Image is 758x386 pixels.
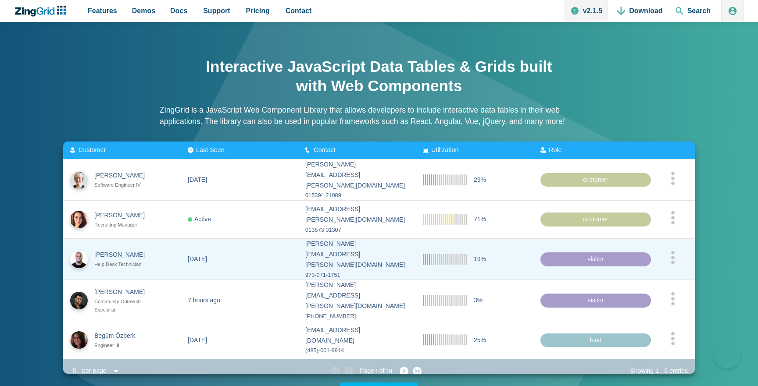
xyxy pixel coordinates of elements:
span: Contact [314,146,336,153]
div: [DATE] [188,335,207,345]
div: 013873 01307 [305,225,409,235]
span: Features [88,5,117,17]
iframe: Help Scout Beacon - Open [714,342,740,368]
span: 25% [474,335,486,345]
div: [PHONE_NUMBER] [305,311,409,321]
zg-text: 1 [375,369,379,374]
div: Recruiting Manager [94,220,153,229]
span: Page [360,366,374,376]
span: Contact [286,5,312,17]
div: [PERSON_NAME][EMAIL_ADDRESS][PERSON_NAME][DOMAIN_NAME] [305,280,409,311]
div: Showing - entries [630,366,688,376]
span: 29% [474,174,486,185]
zg-text: 5 [662,367,669,374]
zg-button: prevpage [344,367,358,375]
div: 5 [70,365,79,377]
span: 71% [474,214,486,225]
div: [PERSON_NAME][EMAIL_ADDRESS][PERSON_NAME][DOMAIN_NAME] [305,239,409,270]
span: Last Seen [196,146,225,153]
span: Pricing [246,5,270,17]
div: visitor [540,294,651,308]
div: (485)-001-9914 [305,346,409,355]
div: 7 hours ago [188,295,220,306]
div: [PERSON_NAME] [94,210,153,221]
div: customer [540,212,651,227]
div: Begüm Özberk [94,331,153,341]
div: [PERSON_NAME][EMAIL_ADDRESS][PERSON_NAME][DOMAIN_NAME] [305,159,409,191]
span: of [379,366,385,376]
div: [PERSON_NAME] [94,287,153,297]
div: Active [188,214,211,225]
h1: Interactive JavaScript Data Tables & Grids built with Web Components [204,57,554,96]
zg-text: 1 [654,367,661,374]
div: customer [540,173,651,187]
p: ZingGrid is a JavaScript Web Component Library that allows developers to include interactive data... [160,104,598,127]
zg-button: nextpage [395,367,408,375]
div: [EMAIL_ADDRESS][DOMAIN_NAME] [305,325,409,346]
div: Software Engineer IV [94,181,153,189]
span: Role [549,146,562,153]
div: 973-071-1751 [305,270,409,280]
span: Support [203,5,230,17]
div: [PERSON_NAME] [94,250,153,260]
div: [PERSON_NAME] [94,170,153,181]
zg-text: 19 [386,369,393,374]
div: visitor [540,252,651,266]
zg-button: lastpage [413,367,422,375]
span: Docs [170,5,187,17]
div: lead [540,333,651,347]
span: Customer [79,146,106,153]
a: ZingChart Logo. Click to return to the homepage [14,6,71,17]
div: per page [79,365,110,377]
span: Demos [132,5,155,17]
div: Help Desk Technician [94,260,153,269]
div: [DATE] [188,174,207,185]
span: 19% [474,254,486,265]
div: [EMAIL_ADDRESS][PERSON_NAME][DOMAIN_NAME] [305,204,409,225]
span: Utilization [431,146,458,153]
zg-button: firstpage [331,367,340,375]
span: 3% [474,295,483,306]
div: 015394 21089 [305,191,409,200]
div: Engineer III [94,341,153,350]
div: Community Outreach Specialist [94,297,153,314]
div: [DATE] [188,254,207,265]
